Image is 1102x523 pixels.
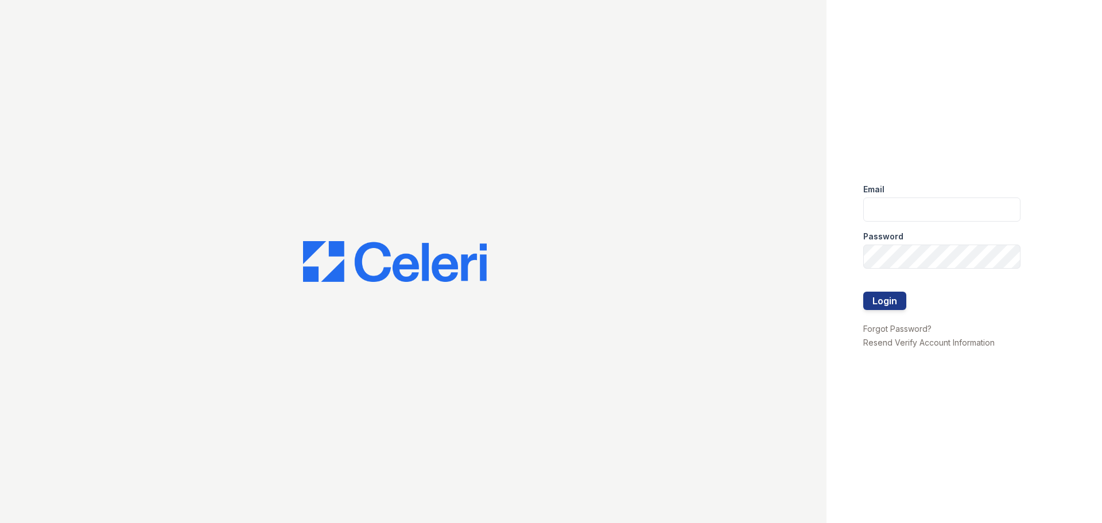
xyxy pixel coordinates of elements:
[863,338,995,347] a: Resend Verify Account Information
[863,292,906,310] button: Login
[863,324,932,334] a: Forgot Password?
[863,231,903,242] label: Password
[863,184,884,195] label: Email
[303,241,487,282] img: CE_Logo_Blue-a8612792a0a2168367f1c8372b55b34899dd931a85d93a1a3d3e32e68fde9ad4.png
